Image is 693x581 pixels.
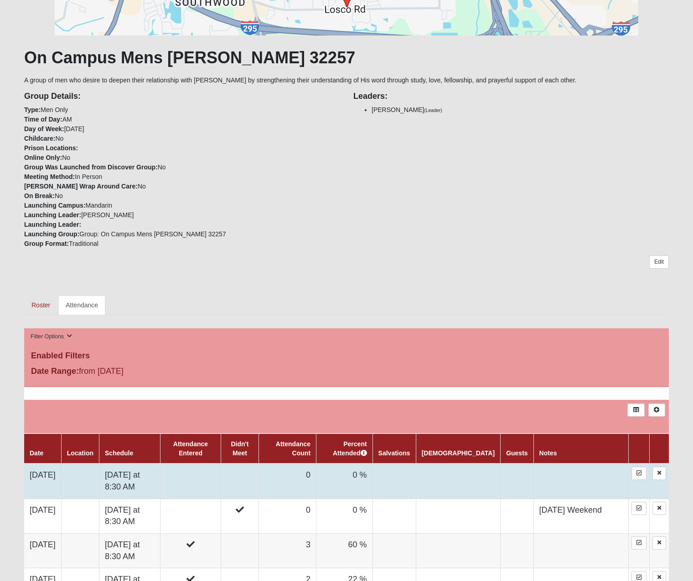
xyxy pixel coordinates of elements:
td: [DATE] [24,533,61,568]
td: [DATE] at 8:30 AM [99,464,160,499]
a: Edit [649,255,669,269]
td: 3 [259,533,316,568]
strong: Childcare: [24,135,55,142]
li: [PERSON_NAME] [372,105,669,115]
th: [DEMOGRAPHIC_DATA] [416,433,500,464]
strong: Group Format: [24,240,69,247]
a: Attendance Count [276,440,310,457]
button: Filter Options [28,332,75,341]
a: Location [67,449,93,457]
th: Salvations [372,433,416,464]
td: 0 [259,464,316,499]
strong: [PERSON_NAME] Wrap Around Care: [24,183,138,190]
strong: Meeting Method: [24,173,75,180]
small: (Leader) [424,107,442,113]
a: Enter Attendance [631,502,646,515]
a: Schedule [105,449,133,457]
a: Delete [652,467,666,480]
a: Percent Attended [333,440,367,457]
a: Enter Attendance [631,467,646,480]
strong: Time of Day: [24,116,62,123]
strong: Launching Campus: [24,202,86,209]
a: Didn't Meet [231,440,248,457]
a: Attendance Entered [173,440,208,457]
td: [DATE] [24,499,61,533]
h4: Group Details: [24,92,340,102]
a: Enter Attendance [631,536,646,550]
strong: Online Only: [24,154,62,161]
label: Date Range: [31,365,79,377]
a: Export to Excel [627,403,644,417]
td: [DATE] at 8:30 AM [99,533,160,568]
strong: Launching Group: [24,230,79,238]
div: from [DATE] [24,365,239,380]
strong: Group Was Launched from Discover Group: [24,163,158,171]
a: Alt+N [648,403,665,417]
td: 60 % [316,533,373,568]
a: Delete [652,502,666,515]
td: [DATE] [24,464,61,499]
div: Men Only AM [DATE] No No No In Person No No Mandarin [PERSON_NAME] Group: On Campus Mens [PERSON_... [17,85,346,249]
a: Attendance [58,296,105,315]
strong: Day of Week: [24,125,64,133]
a: Delete [652,536,666,550]
td: 0 [259,499,316,533]
a: Date [30,449,43,457]
strong: On Break: [24,192,55,199]
td: [DATE] Weekend [533,499,628,533]
h4: Leaders: [353,92,669,102]
strong: Prison Locations: [24,144,78,152]
td: 0 % [316,499,373,533]
a: Roster [24,296,57,315]
h4: Enabled Filters [31,351,662,361]
td: 0 % [316,464,373,499]
a: Notes [539,449,557,457]
td: [DATE] at 8:30 AM [99,499,160,533]
strong: Launching Leader: [24,211,81,219]
strong: Launching Leader: [24,221,81,228]
h1: On Campus Mens [PERSON_NAME] 32257 [24,48,669,67]
strong: Type: [24,106,41,113]
th: Guests [501,433,533,464]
